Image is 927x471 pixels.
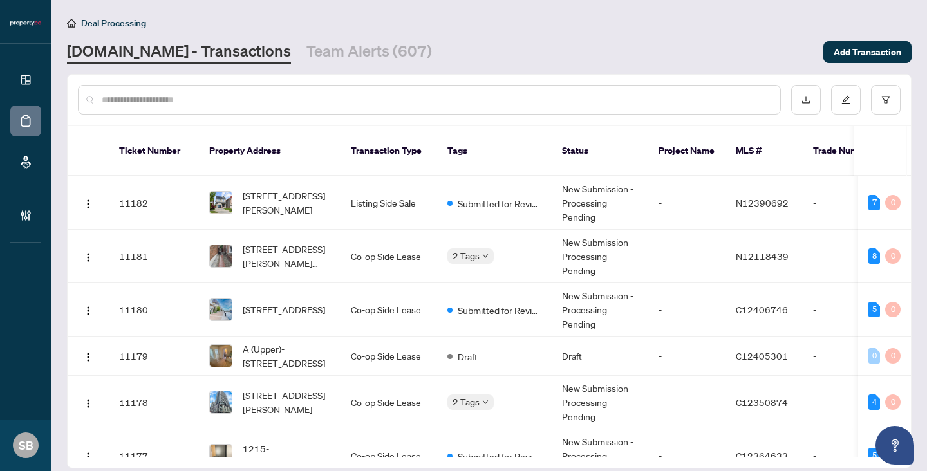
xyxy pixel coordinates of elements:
span: Draft [458,349,478,364]
div: 0 [885,248,901,264]
span: C12405301 [736,350,788,362]
td: - [648,283,726,337]
div: 0 [885,394,901,410]
div: 5 [868,448,880,463]
div: 7 [868,195,880,210]
span: N12390692 [736,197,789,208]
td: - [803,176,893,230]
span: Deal Processing [81,17,146,29]
td: New Submission - Processing Pending [552,176,648,230]
th: Ticket Number [109,126,199,176]
img: thumbnail-img [210,299,232,320]
span: 1215-[STREET_ADDRESS] [243,441,330,470]
td: - [803,230,893,283]
td: 11180 [109,283,199,337]
button: Logo [78,392,98,412]
td: Co-op Side Lease [341,283,437,337]
td: 11179 [109,337,199,376]
a: [DOMAIN_NAME] - Transactions [67,41,291,64]
button: edit [831,85,861,115]
span: down [482,253,489,259]
img: Logo [83,352,93,362]
span: C12364633 [736,450,788,461]
td: - [803,337,893,376]
th: Property Address [199,126,341,176]
th: Transaction Type [341,126,437,176]
th: Status [552,126,648,176]
td: Co-op Side Lease [341,337,437,376]
td: - [803,376,893,429]
td: New Submission - Processing Pending [552,230,648,283]
td: - [648,176,726,230]
span: [STREET_ADDRESS][PERSON_NAME][PERSON_NAME] [243,242,330,270]
span: download [801,95,810,104]
span: 2 Tags [453,248,480,263]
td: 11182 [109,176,199,230]
td: - [648,230,726,283]
span: Submitted for Review [458,196,541,210]
span: Submitted for Review [458,449,541,463]
img: thumbnail-img [210,245,232,267]
button: Logo [78,299,98,320]
td: New Submission - Processing Pending [552,376,648,429]
span: [STREET_ADDRESS] [243,302,325,317]
span: home [67,19,76,28]
span: filter [881,95,890,104]
div: 0 [885,195,901,210]
button: Logo [78,192,98,213]
img: Logo [83,452,93,462]
img: Logo [83,306,93,316]
button: Add Transaction [823,41,912,63]
span: edit [841,95,850,104]
span: [STREET_ADDRESS][PERSON_NAME] [243,189,330,217]
span: 2 Tags [453,394,480,409]
th: Trade Number [803,126,893,176]
div: 0 [868,348,880,364]
span: SB [19,436,33,454]
div: 5 [868,302,880,317]
td: Co-op Side Lease [341,376,437,429]
img: Logo [83,252,93,263]
td: - [803,283,893,337]
button: Logo [78,346,98,366]
img: thumbnail-img [210,391,232,413]
span: down [482,399,489,405]
img: thumbnail-img [210,445,232,466]
span: A (Upper)-[STREET_ADDRESS] [243,342,330,370]
button: Logo [78,445,98,466]
td: - [648,376,726,429]
img: Logo [83,199,93,209]
th: MLS # [726,126,803,176]
td: - [648,337,726,376]
td: Co-op Side Lease [341,230,437,283]
td: Draft [552,337,648,376]
th: Tags [437,126,552,176]
img: logo [10,19,41,27]
button: Open asap [876,426,914,465]
div: 0 [885,302,901,317]
button: download [791,85,821,115]
img: thumbnail-img [210,345,232,367]
button: Logo [78,246,98,266]
img: thumbnail-img [210,192,232,214]
td: Listing Side Sale [341,176,437,230]
td: 11181 [109,230,199,283]
span: [STREET_ADDRESS][PERSON_NAME] [243,388,330,416]
th: Project Name [648,126,726,176]
span: C12350874 [736,396,788,408]
span: Submitted for Review [458,303,541,317]
span: C12406746 [736,304,788,315]
span: Add Transaction [834,42,901,62]
div: 4 [868,394,880,410]
a: Team Alerts (607) [306,41,432,64]
div: 8 [868,248,880,264]
span: N12118439 [736,250,789,262]
img: Logo [83,398,93,409]
td: 11178 [109,376,199,429]
div: 0 [885,348,901,364]
td: New Submission - Processing Pending [552,283,648,337]
button: filter [871,85,901,115]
